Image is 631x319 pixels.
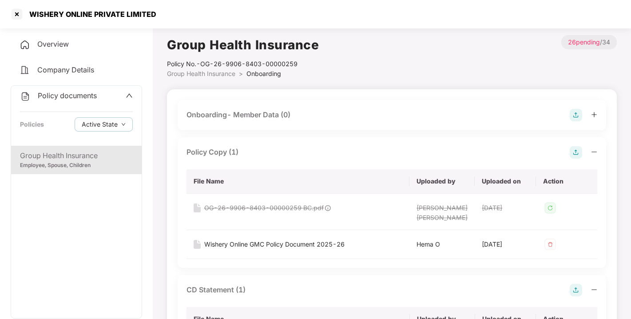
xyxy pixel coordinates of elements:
[167,35,319,55] h1: Group Health Insurance
[37,40,69,48] span: Overview
[561,35,617,49] p: / 34
[570,109,582,121] img: svg+xml;base64,PHN2ZyB4bWxucz0iaHR0cDovL3d3dy53My5vcmcvMjAwMC9zdmciIHdpZHRoPSIyOCIgaGVpZ2h0PSIyOC...
[126,92,133,99] span: up
[204,239,345,249] div: Wishery Online GMC Policy Document 2025-26
[121,122,126,127] span: down
[409,169,475,194] th: Uploaded by
[591,287,597,293] span: minus
[204,203,324,213] div: OG-26-9906-8403-00000259 BC.pdf
[167,70,235,77] span: Group Health Insurance
[543,201,557,215] img: svg+xml;base64,PHN2ZyB4bWxucz0iaHR0cDovL3d3dy53My5vcmcvMjAwMC9zdmciIHdpZHRoPSIzMiIgaGVpZ2h0PSIzMi...
[20,161,133,170] div: Employee, Spouse, Children
[591,112,597,118] span: plus
[20,120,44,129] div: Policies
[543,237,557,251] img: svg+xml;base64,PHN2ZyB4bWxucz0iaHR0cDovL3d3dy53My5vcmcvMjAwMC9zdmciIHdpZHRoPSIzMiIgaGVpZ2h0PSIzMi...
[570,146,582,159] img: svg+xml;base64,PHN2ZyB4bWxucz0iaHR0cDovL3d3dy53My5vcmcvMjAwMC9zdmciIHdpZHRoPSIyOCIgaGVpZ2h0PSIyOC...
[246,70,281,77] span: Onboarding
[20,65,30,76] img: svg+xml;base64,PHN2ZyB4bWxucz0iaHR0cDovL3d3dy53My5vcmcvMjAwMC9zdmciIHdpZHRoPSIyNCIgaGVpZ2h0PSIyNC...
[570,284,582,296] img: svg+xml;base64,PHN2ZyB4bWxucz0iaHR0cDovL3d3dy53My5vcmcvMjAwMC9zdmciIHdpZHRoPSIyOCIgaGVpZ2h0PSIyOC...
[417,239,468,249] div: Hema O
[20,40,30,50] img: svg+xml;base64,PHN2ZyB4bWxucz0iaHR0cDovL3d3dy53My5vcmcvMjAwMC9zdmciIHdpZHRoPSIyNCIgaGVpZ2h0PSIyNC...
[536,169,597,194] th: Action
[417,203,468,223] div: [PERSON_NAME] [PERSON_NAME]
[167,59,319,69] div: Policy No.- OG-26-9906-8403-00000259
[239,70,243,77] span: >
[187,109,290,120] div: Onboarding- Member Data (0)
[37,65,94,74] span: Company Details
[324,204,332,212] img: svg+xml;base64,PHN2ZyB4bWxucz0iaHR0cDovL3d3dy53My5vcmcvMjAwMC9zdmciIHdpZHRoPSIxOCIgaGVpZ2h0PSIxOC...
[475,169,536,194] th: Uploaded on
[75,117,133,132] button: Active Statedown
[20,91,31,102] img: svg+xml;base64,PHN2ZyB4bWxucz0iaHR0cDovL3d3dy53My5vcmcvMjAwMC9zdmciIHdpZHRoPSIyNCIgaGVpZ2h0PSIyNC...
[194,203,201,212] img: svg+xml;base64,PHN2ZyB4bWxucz0iaHR0cDovL3d3dy53My5vcmcvMjAwMC9zdmciIHdpZHRoPSIxNiIgaGVpZ2h0PSIyMC...
[24,10,156,19] div: WISHERY ONLINE PRIVATE LIMITED
[482,203,529,213] div: [DATE]
[187,169,409,194] th: File Name
[194,240,201,249] img: svg+xml;base64,PHN2ZyB4bWxucz0iaHR0cDovL3d3dy53My5vcmcvMjAwMC9zdmciIHdpZHRoPSIxNiIgaGVpZ2h0PSIyMC...
[187,147,238,158] div: Policy Copy (1)
[482,239,529,249] div: [DATE]
[20,150,133,161] div: Group Health Insurance
[591,149,597,155] span: minus
[38,91,97,100] span: Policy documents
[568,38,600,46] span: 26 pending
[187,284,246,295] div: CD Statement (1)
[82,120,118,129] span: Active State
